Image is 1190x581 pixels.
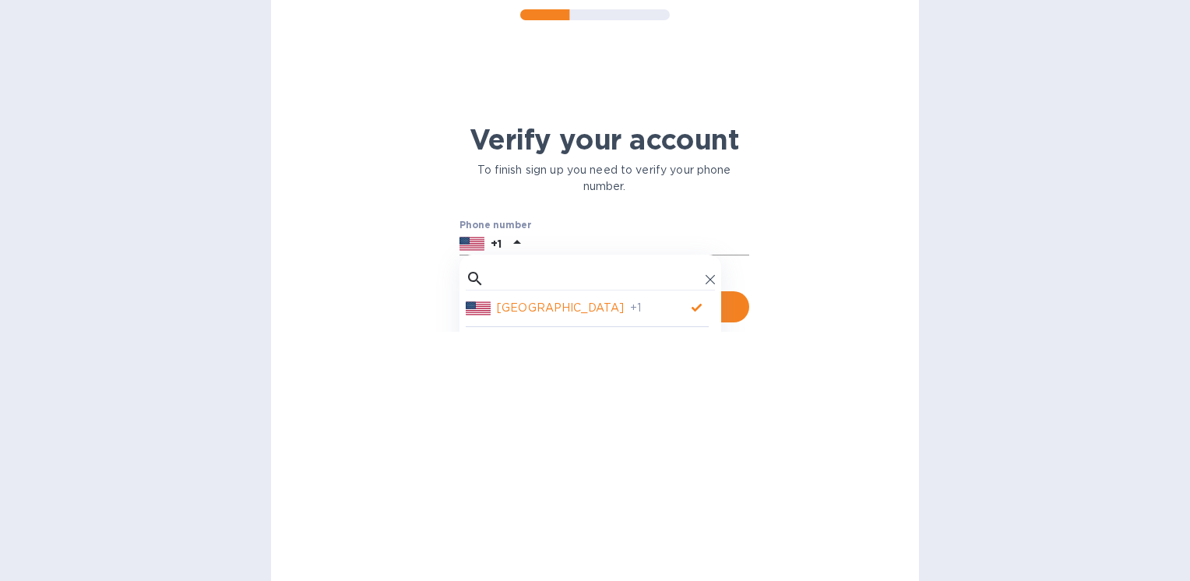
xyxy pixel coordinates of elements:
[459,235,484,252] img: US
[491,236,502,252] p: +1
[630,300,685,316] p: +1
[459,221,531,231] label: Phone number
[497,300,624,316] p: [GEOGRAPHIC_DATA]
[466,300,491,317] img: US
[459,162,749,195] p: To finish sign up you need to verify your phone number.
[459,123,749,156] h1: Verify your account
